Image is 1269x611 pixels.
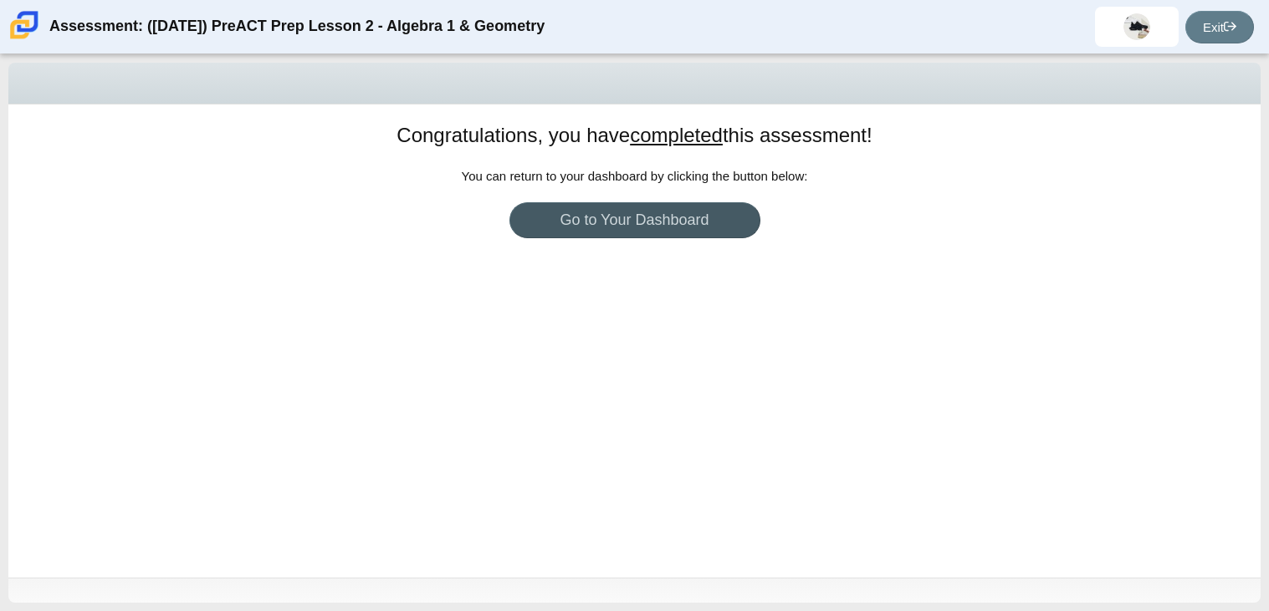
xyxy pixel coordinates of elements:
img: damarion.totton.ABHTBT [1123,13,1150,40]
u: completed [630,124,723,146]
a: Carmen School of Science & Technology [7,31,42,45]
a: Exit [1185,11,1254,43]
h1: Congratulations, you have this assessment! [397,121,872,150]
a: Go to Your Dashboard [509,202,760,238]
span: You can return to your dashboard by clicking the button below: [462,169,808,183]
img: Carmen School of Science & Technology [7,8,42,43]
div: Assessment: ([DATE]) PreACT Prep Lesson 2 - Algebra 1 & Geometry [49,7,545,47]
